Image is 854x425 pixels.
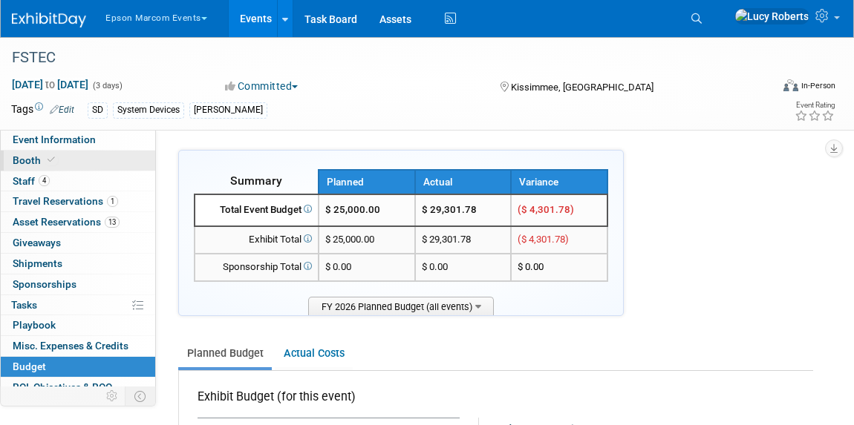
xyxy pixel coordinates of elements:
[1,357,155,377] a: Budget
[100,386,126,406] td: Personalize Event Tab Strip
[518,234,569,245] span: ($ 4,301.78)
[325,261,351,272] span: $ 0.00
[415,194,512,226] td: $ 29,301.78
[1,315,155,335] a: Playbook
[308,297,494,315] span: FY 2026 Planned Budget (all events)
[511,82,653,93] span: Kissimmee, [GEOGRAPHIC_DATA]
[415,170,512,194] th: Actual
[48,156,55,164] i: Booth reservation complete
[1,254,155,274] a: Shipments
[518,261,544,272] span: $ 0.00
[1,295,155,315] a: Tasks
[795,102,835,109] div: Event Rating
[1,212,155,232] a: Asset Reservations13
[7,45,754,71] div: FSTEC
[13,237,61,248] span: Giveaways
[178,340,272,367] a: Planned Budget
[13,340,128,352] span: Misc. Expenses & Credits
[11,299,37,311] span: Tasks
[88,102,108,118] div: SD
[13,175,50,187] span: Staff
[325,204,380,215] span: $ 25,000.00
[415,254,512,281] td: $ 0.00
[1,274,155,294] a: Sponsorships
[511,170,607,194] th: Variance
[1,130,155,150] a: Event Information
[43,79,57,90] span: to
[1,233,155,253] a: Giveaways
[1,336,155,356] a: Misc. Expenses & Credits
[113,102,184,118] div: System Devices
[415,226,512,254] td: $ 29,301.78
[13,154,58,166] span: Booth
[275,340,353,367] a: Actual Costs
[105,217,120,228] span: 13
[734,8,809,24] img: Lucy Roberts
[1,378,155,398] a: ROI, Objectives & ROO
[201,203,312,217] div: Total Event Budget
[220,79,304,93] button: Committed
[708,77,836,99] div: Event Format
[91,81,123,90] span: (3 days)
[13,257,62,269] span: Shipments
[230,174,282,188] span: Summary
[50,105,74,115] a: Edit
[107,196,118,207] span: 1
[518,204,574,215] span: ($ 4,301.78)
[39,175,50,186] span: 4
[1,191,155,211] a: Travel Reservations1
[12,13,86,27] img: ExhibitDay
[198,389,454,413] div: Exhibit Budget (for this event)
[126,386,156,406] td: Toggle Event Tabs
[13,195,118,207] span: Travel Reservations
[13,216,120,228] span: Asset Reservations
[1,171,155,191] a: Staff4
[13,278,76,290] span: Sponsorships
[11,78,89,91] span: [DATE] [DATE]
[201,260,312,274] div: Sponsorship Total
[783,79,798,91] img: Format-Inperson.png
[201,233,312,247] div: Exhibit Total
[13,360,46,372] span: Budget
[319,170,415,194] th: Planned
[1,151,155,171] a: Booth
[13,381,112,393] span: ROI, Objectives & ROO
[13,134,96,145] span: Event Information
[13,319,56,331] span: Playbook
[11,102,74,119] td: Tags
[801,80,835,91] div: In-Person
[189,102,267,118] div: [PERSON_NAME]
[325,234,374,245] span: $ 25,000.00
